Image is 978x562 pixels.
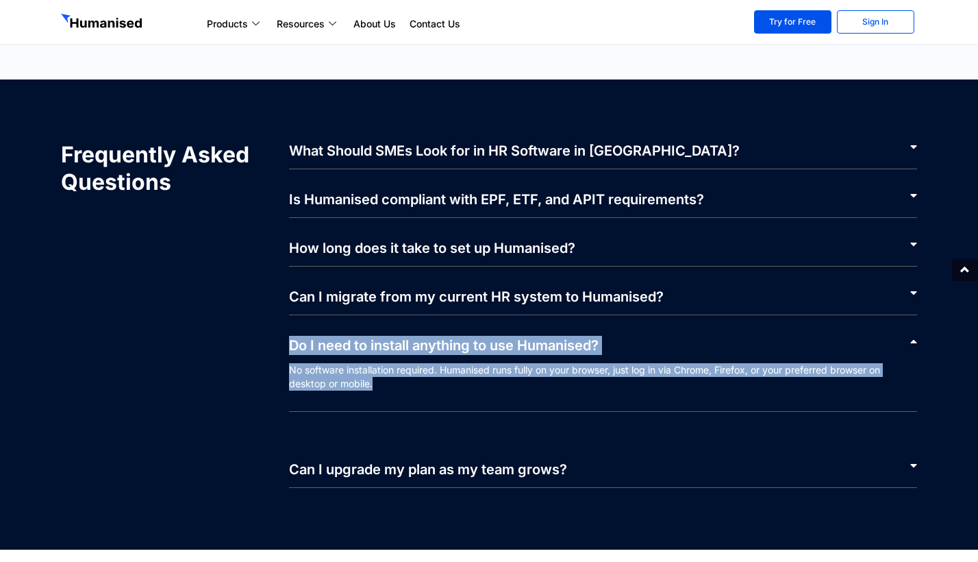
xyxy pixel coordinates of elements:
a: Sign In [837,10,914,34]
a: What Should SMEs Look for in HR Software in [GEOGRAPHIC_DATA]? [289,143,740,159]
a: Can I migrate from my current HR system to Humanised? [289,289,664,305]
img: GetHumanised Logo [61,14,145,32]
a: About Us [347,16,403,32]
p: No software installation required. Humanised runs fully on your browser, just log in via Chrome, ... [289,363,918,412]
a: Try for Free [754,10,831,34]
a: Is Humanised compliant with EPF, ETF, and APIT requirements? [289,191,704,208]
a: Products [200,16,270,32]
a: Can I upgrade my plan as my team grows? [289,461,567,478]
a: Do I need to install anything to use Humanised? [289,337,599,354]
a: Contact Us [403,16,467,32]
a: How long does it take to set up Humanised? [289,240,575,256]
a: Resources [270,16,347,32]
h2: Frequently Asked Questions [61,141,275,196]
